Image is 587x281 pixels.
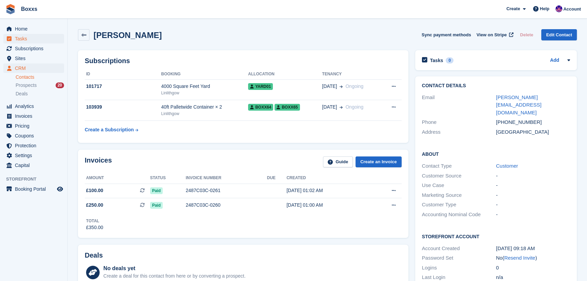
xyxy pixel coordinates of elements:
[161,83,248,90] div: 4000 Square Feet Yard
[94,31,162,40] h2: [PERSON_NAME]
[15,184,56,194] span: Booking Portal
[504,255,535,261] a: Resend Invite
[322,83,337,90] span: [DATE]
[85,104,161,111] div: 103939
[477,32,507,38] span: View on Stripe
[3,101,64,111] a: menu
[422,172,496,180] div: Customer Source
[540,5,549,12] span: Help
[161,69,248,80] th: Booking
[496,201,570,209] div: -
[186,187,267,194] div: 2487C03C-0261
[85,156,112,168] h2: Invoices
[85,69,161,80] th: ID
[496,128,570,136] div: [GEOGRAPHIC_DATA]
[496,182,570,189] div: -
[496,163,518,169] a: Customer
[422,29,471,40] button: Sync payment methods
[496,191,570,199] div: -
[517,29,536,40] button: Delete
[18,3,40,15] a: Boxxs
[356,156,402,168] a: Create an Invoice
[186,202,267,209] div: 2487C03C-0260
[248,69,322,80] th: Allocation
[345,83,363,89] span: Ongoing
[6,176,67,183] span: Storefront
[345,104,363,110] span: Ongoing
[286,202,369,209] div: [DATE] 01:00 AM
[85,124,138,136] a: Create a Subscription
[446,57,453,63] div: 0
[15,54,56,63] span: Sites
[422,182,496,189] div: Use Case
[422,254,496,262] div: Password Set
[496,118,570,126] div: [PHONE_NUMBER]
[16,74,64,80] a: Contacts
[430,57,443,63] h2: Tasks
[150,187,163,194] span: Paid
[161,111,248,117] div: Linlithgow
[496,94,541,115] a: [PERSON_NAME][EMAIL_ADDRESS][DOMAIN_NAME]
[496,245,570,252] div: [DATE] 09:18 AM
[422,94,496,117] div: Email
[15,24,56,34] span: Home
[15,44,56,53] span: Subscriptions
[422,201,496,209] div: Customer Type
[248,83,273,90] span: Yard01
[474,29,515,40] a: View on Stripe
[563,6,581,13] span: Account
[496,172,570,180] div: -
[275,104,300,111] span: Boxx65
[3,54,64,63] a: menu
[503,255,537,261] span: ( )
[3,44,64,53] a: menu
[85,83,161,90] div: 101717
[103,273,245,280] div: Create a deal for this contact from here or by converting a prospect.
[550,57,559,64] a: Add
[86,224,103,231] div: £350.00
[3,24,64,34] a: menu
[15,111,56,121] span: Invoices
[422,233,570,240] h2: Storefront Account
[103,264,245,273] div: No deals yet
[85,57,402,65] h2: Subscriptions
[85,126,134,133] div: Create a Subscription
[186,173,267,184] th: Invoice number
[15,161,56,170] span: Capital
[150,173,186,184] th: Status
[3,161,64,170] a: menu
[323,156,353,168] a: Guide
[161,104,248,111] div: 40ft Palletwide Container × 2
[85,251,103,259] h2: Deals
[3,34,64,43] a: menu
[3,141,64,150] a: menu
[15,141,56,150] span: Protection
[496,264,570,272] div: 0
[15,34,56,43] span: Tasks
[555,5,562,12] img: Jamie Malcolm
[15,63,56,73] span: CRM
[422,128,496,136] div: Address
[286,173,369,184] th: Created
[5,4,16,14] img: stora-icon-8386f47178a22dfd0bd8f6a31ec36ba5ce8667c1dd55bd0f319d3a0aa187defe.svg
[86,218,103,224] div: Total
[3,184,64,194] a: menu
[16,91,28,97] span: Deals
[56,185,64,193] a: Preview store
[422,264,496,272] div: Logins
[422,245,496,252] div: Account Created
[3,121,64,131] a: menu
[422,118,496,126] div: Phone
[541,29,577,40] a: Edit Contact
[86,187,103,194] span: £100.00
[16,90,64,97] a: Deals
[150,202,163,209] span: Paid
[3,63,64,73] a: menu
[496,254,570,262] div: No
[422,191,496,199] div: Marketing Source
[422,83,570,89] h2: Contact Details
[15,121,56,131] span: Pricing
[496,211,570,219] div: -
[3,131,64,140] a: menu
[15,151,56,160] span: Settings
